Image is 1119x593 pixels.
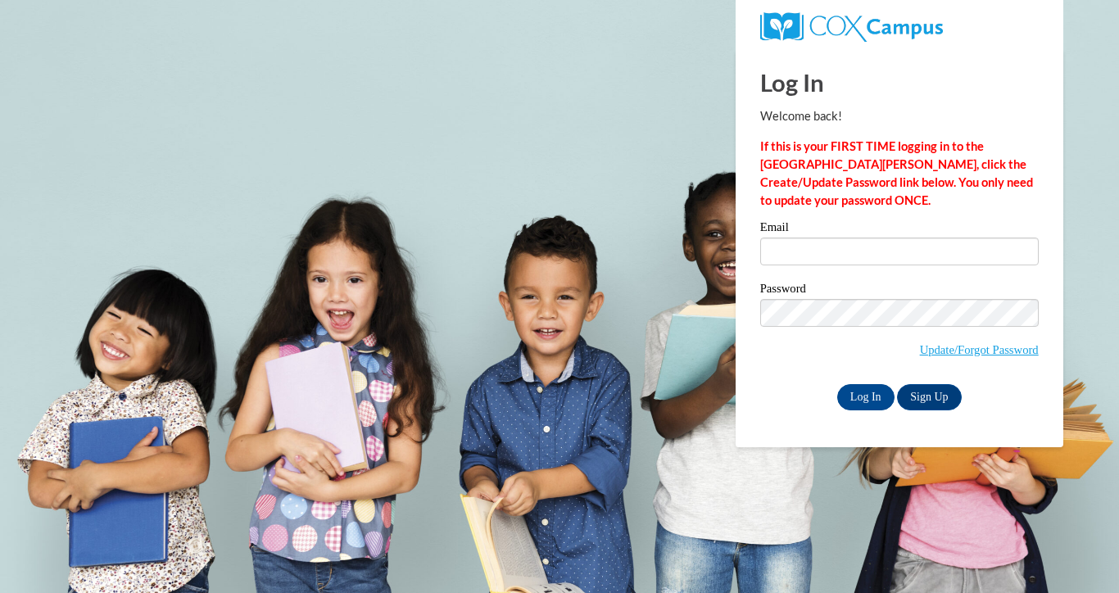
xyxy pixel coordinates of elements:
label: Password [760,283,1039,299]
h1: Log In [760,66,1039,99]
input: Log In [837,384,895,410]
p: Welcome back! [760,107,1039,125]
a: Sign Up [897,384,961,410]
a: COX Campus [760,19,943,33]
label: Email [760,221,1039,238]
img: COX Campus [760,12,943,42]
a: Update/Forgot Password [920,343,1039,356]
strong: If this is your FIRST TIME logging in to the [GEOGRAPHIC_DATA][PERSON_NAME], click the Create/Upd... [760,139,1033,207]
